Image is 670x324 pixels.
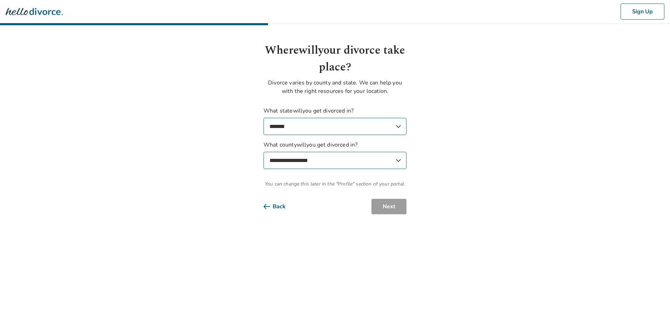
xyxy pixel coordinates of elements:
button: Back [264,199,297,214]
iframe: Chat Widget [635,290,670,324]
label: What county will you get divorced in? [264,141,406,169]
h1: Where will your divorce take place? [264,42,406,76]
select: What countywillyou get divorced in? [264,152,406,169]
button: Sign Up [621,4,664,20]
span: You can change this later in the "Profile" section of your portal. [264,180,406,188]
p: Divorce varies by county and state. We can help you with the right resources for your location. [264,79,406,95]
select: What statewillyou get divorced in? [264,118,406,135]
label: What state will you get divorced in? [264,107,406,135]
button: Next [371,199,406,214]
